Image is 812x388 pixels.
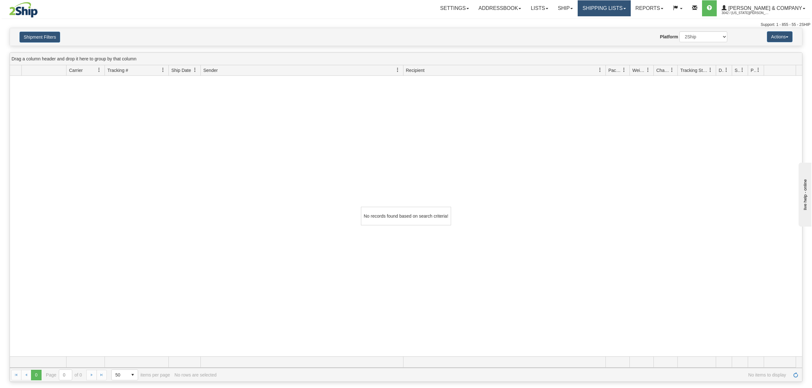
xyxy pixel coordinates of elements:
a: Sender filter column settings [392,65,403,75]
a: Lists [526,0,553,16]
a: Carrier filter column settings [94,65,105,75]
button: Shipment Filters [20,32,60,43]
span: 50 [115,372,124,378]
span: Tracking # [107,67,128,74]
a: Packages filter column settings [619,65,629,75]
div: Support: 1 - 855 - 55 - 2SHIP [2,22,810,27]
img: logo3042.jpg [2,2,45,18]
a: Recipient filter column settings [595,65,605,75]
span: No items to display [221,372,786,377]
span: Ship Date [171,67,191,74]
a: Delivery Status filter column settings [721,65,732,75]
span: items per page [111,369,170,380]
a: Tracking Status filter column settings [705,65,716,75]
a: Pickup Status filter column settings [753,65,764,75]
a: Settings [435,0,474,16]
a: Charge filter column settings [667,65,677,75]
span: Page sizes drop down [111,369,138,380]
a: Shipping lists [578,0,630,16]
span: Carrier [69,67,83,74]
span: Pickup Status [751,67,756,74]
span: Tracking Status [680,67,708,74]
a: Ship [553,0,578,16]
span: Weight [632,67,646,74]
span: Page of 0 [46,369,82,380]
a: Shipment Issues filter column settings [737,65,748,75]
span: [PERSON_NAME] & Company [727,5,802,11]
div: No rows are selected [175,372,217,377]
button: Actions [767,31,792,42]
a: Addressbook [474,0,526,16]
a: Tracking # filter column settings [158,65,168,75]
a: Weight filter column settings [643,65,653,75]
span: 3042 / [US_STATE][PERSON_NAME] [722,10,769,16]
span: Page 0 [31,370,41,380]
a: Refresh [791,370,801,380]
span: select [128,370,138,380]
div: live help - online [5,5,59,10]
iframe: chat widget [797,161,811,227]
label: Platform [660,34,678,40]
div: grid grouping header [10,53,802,65]
a: Ship Date filter column settings [190,65,200,75]
div: No records found based on search criteria! [361,207,451,225]
span: Packages [608,67,622,74]
span: Sender [203,67,218,74]
a: Reports [631,0,668,16]
span: Charge [656,67,670,74]
span: Recipient [406,67,425,74]
a: [PERSON_NAME] & Company 3042 / [US_STATE][PERSON_NAME] [717,0,810,16]
span: Shipment Issues [735,67,740,74]
span: Delivery Status [719,67,724,74]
